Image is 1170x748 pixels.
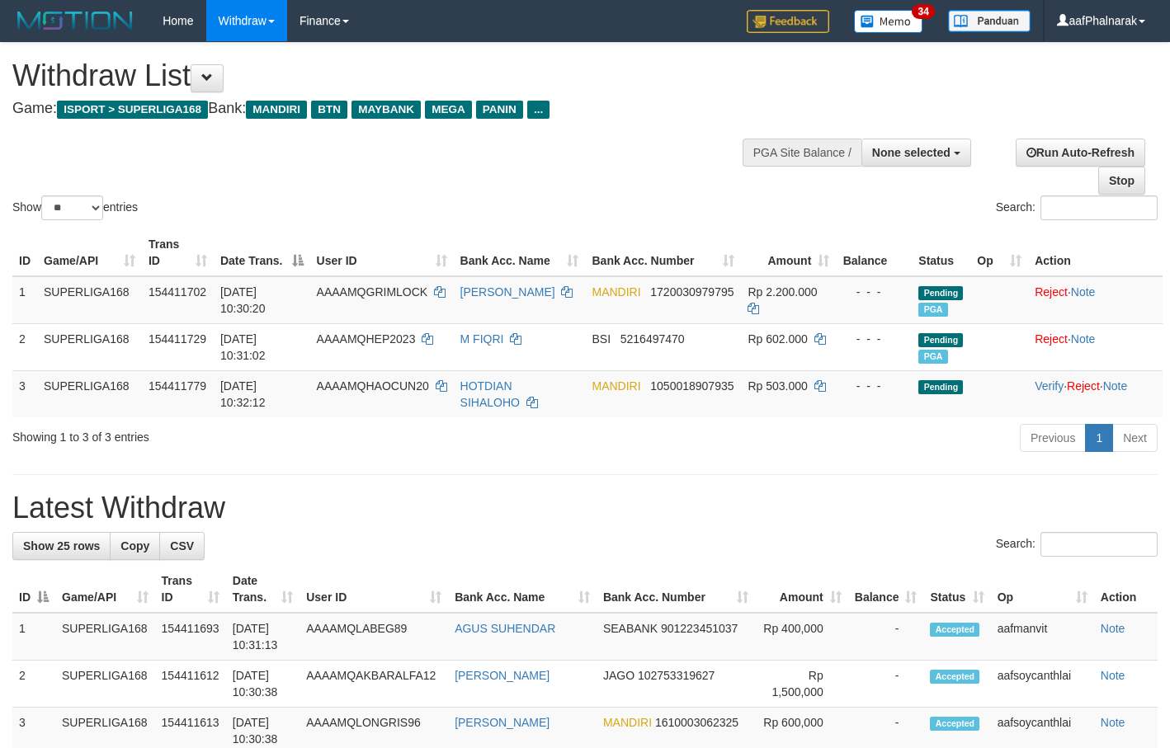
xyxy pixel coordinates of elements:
[991,613,1094,661] td: aafmanvit
[1040,195,1158,220] input: Search:
[861,139,971,167] button: None selected
[12,661,55,708] td: 2
[655,716,738,729] span: Copy 1610003062325 to clipboard
[996,195,1158,220] label: Search:
[55,566,155,613] th: Game/API: activate to sort column ascending
[842,331,905,347] div: - - -
[743,139,861,167] div: PGA Site Balance /
[755,613,848,661] td: Rp 400,000
[836,229,912,276] th: Balance
[310,229,454,276] th: User ID: activate to sort column ascending
[842,378,905,394] div: - - -
[317,379,429,393] span: AAAAMQHAOCUN20
[1035,285,1068,299] a: Reject
[149,332,206,346] span: 154411729
[918,303,947,317] span: Marked by aafsoycanthlai
[1101,669,1125,682] a: Note
[638,669,715,682] span: Copy 102753319627 to clipboard
[12,101,763,117] h4: Game: Bank:
[918,380,963,394] span: Pending
[597,566,755,613] th: Bank Acc. Number: activate to sort column ascending
[12,229,37,276] th: ID
[1112,424,1158,452] a: Next
[650,379,734,393] span: Copy 1050018907935 to clipboard
[57,101,208,119] span: ISPORT > SUPERLIGA168
[55,613,155,661] td: SUPERLIGA168
[300,661,448,708] td: AAAAMQAKBARALFA12
[448,566,597,613] th: Bank Acc. Name: activate to sort column ascending
[1028,276,1163,324] td: ·
[930,717,979,731] span: Accepted
[476,101,523,119] span: PANIN
[55,661,155,708] td: SUPERLIGA168
[912,4,934,19] span: 34
[1035,332,1068,346] a: Reject
[1103,379,1128,393] a: Note
[220,379,266,409] span: [DATE] 10:32:12
[155,566,226,613] th: Trans ID: activate to sort column ascending
[425,101,472,119] span: MEGA
[12,195,138,220] label: Show entries
[300,566,448,613] th: User ID: activate to sort column ascending
[1035,379,1064,393] a: Verify
[149,379,206,393] span: 154411779
[755,566,848,613] th: Amount: activate to sort column ascending
[1040,532,1158,557] input: Search:
[661,622,738,635] span: Copy 901223451037 to clipboard
[23,539,100,553] span: Show 25 rows
[603,716,652,729] span: MANDIRI
[110,532,160,560] a: Copy
[159,532,205,560] a: CSV
[12,492,1158,525] h1: Latest Withdraw
[12,323,37,370] td: 2
[912,229,970,276] th: Status
[603,622,658,635] span: SEABANK
[155,613,226,661] td: 154411693
[226,613,300,661] td: [DATE] 10:31:13
[455,669,550,682] a: [PERSON_NAME]
[741,229,836,276] th: Amount: activate to sort column ascending
[854,10,923,33] img: Button%20Memo.svg
[37,323,142,370] td: SUPERLIGA168
[120,539,149,553] span: Copy
[527,101,550,119] span: ...
[842,284,905,300] div: - - -
[1101,622,1125,635] a: Note
[848,566,924,613] th: Balance: activate to sort column ascending
[930,623,979,637] span: Accepted
[991,566,1094,613] th: Op: activate to sort column ascending
[142,229,214,276] th: Trans ID: activate to sort column ascending
[317,332,416,346] span: AAAAMQHEP2023
[918,333,963,347] span: Pending
[1098,167,1145,195] a: Stop
[748,285,817,299] span: Rp 2.200.000
[620,332,685,346] span: Copy 5216497470 to clipboard
[603,669,635,682] span: JAGO
[923,566,990,613] th: Status: activate to sort column ascending
[991,661,1094,708] td: aafsoycanthlai
[948,10,1031,32] img: panduan.png
[1028,323,1163,370] td: ·
[1020,424,1086,452] a: Previous
[37,229,142,276] th: Game/API: activate to sort column ascending
[996,532,1158,557] label: Search:
[455,716,550,729] a: [PERSON_NAME]
[1028,229,1163,276] th: Action
[748,379,807,393] span: Rp 503.000
[12,566,55,613] th: ID: activate to sort column descending
[226,661,300,708] td: [DATE] 10:30:38
[592,332,611,346] span: BSI
[12,422,475,445] div: Showing 1 to 3 of 3 entries
[214,229,310,276] th: Date Trans.: activate to sort column descending
[460,332,504,346] a: M FIQRI
[970,229,1028,276] th: Op: activate to sort column ascending
[1071,332,1096,346] a: Note
[755,661,848,708] td: Rp 1,500,000
[1067,379,1100,393] a: Reject
[460,285,555,299] a: [PERSON_NAME]
[1016,139,1145,167] a: Run Auto-Refresh
[12,370,37,417] td: 3
[454,229,586,276] th: Bank Acc. Name: activate to sort column ascending
[1071,285,1096,299] a: Note
[918,286,963,300] span: Pending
